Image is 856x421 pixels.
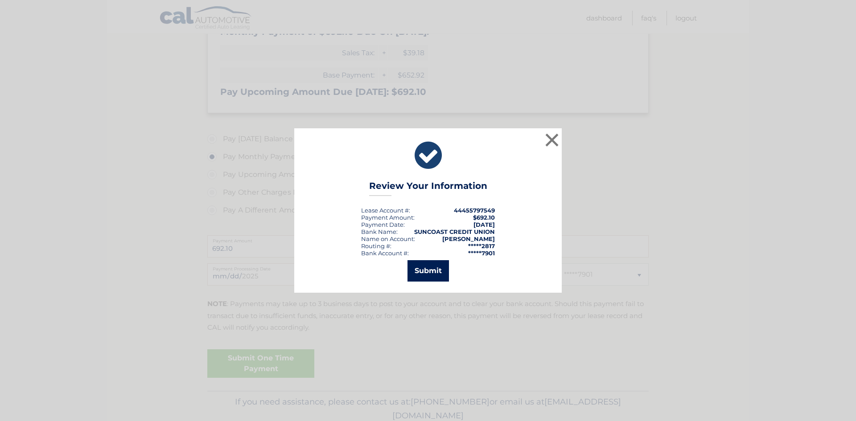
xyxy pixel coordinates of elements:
div: Lease Account #: [361,207,410,214]
h3: Review Your Information [369,180,487,196]
div: Routing #: [361,242,391,249]
button: × [543,131,561,149]
strong: 44455797549 [454,207,495,214]
div: Payment Amount: [361,214,415,221]
button: Submit [407,260,449,282]
span: [DATE] [473,221,495,228]
strong: SUNCOAST CREDIT UNION [414,228,495,235]
div: Bank Account #: [361,249,409,257]
span: Payment Date [361,221,403,228]
div: : [361,221,405,228]
strong: [PERSON_NAME] [442,235,495,242]
span: $692.10 [473,214,495,221]
div: Name on Account: [361,235,415,242]
div: Bank Name: [361,228,398,235]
